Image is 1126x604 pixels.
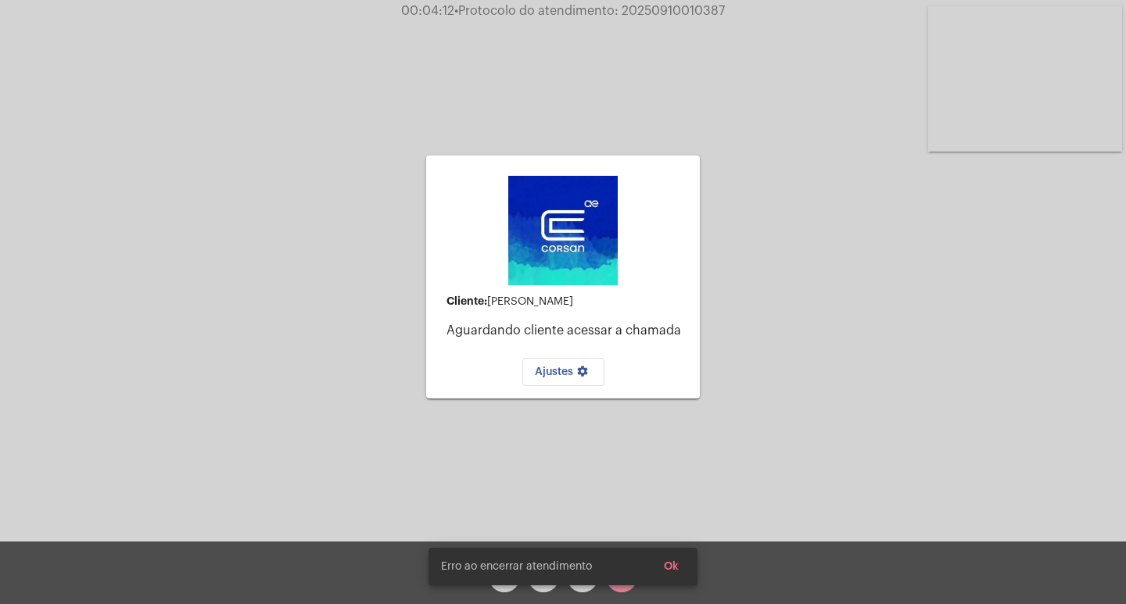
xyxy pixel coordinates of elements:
span: Ajustes [535,366,592,377]
strong: Cliente: [446,295,487,306]
mat-icon: settings [573,365,592,384]
img: d4669ae0-8c07-2337-4f67-34b0df7f5ae4.jpeg [508,176,618,285]
span: Ok [664,561,679,572]
div: [PERSON_NAME] [446,295,687,308]
span: 00:04:12 [401,5,454,17]
span: Erro ao encerrar atendimento [441,559,592,574]
span: • [454,5,458,17]
p: Aguardando cliente acessar a chamada [446,323,687,338]
span: Protocolo do atendimento: 20250910010387 [454,5,725,17]
button: Ajustes [522,358,604,386]
button: Ok [651,552,691,581]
